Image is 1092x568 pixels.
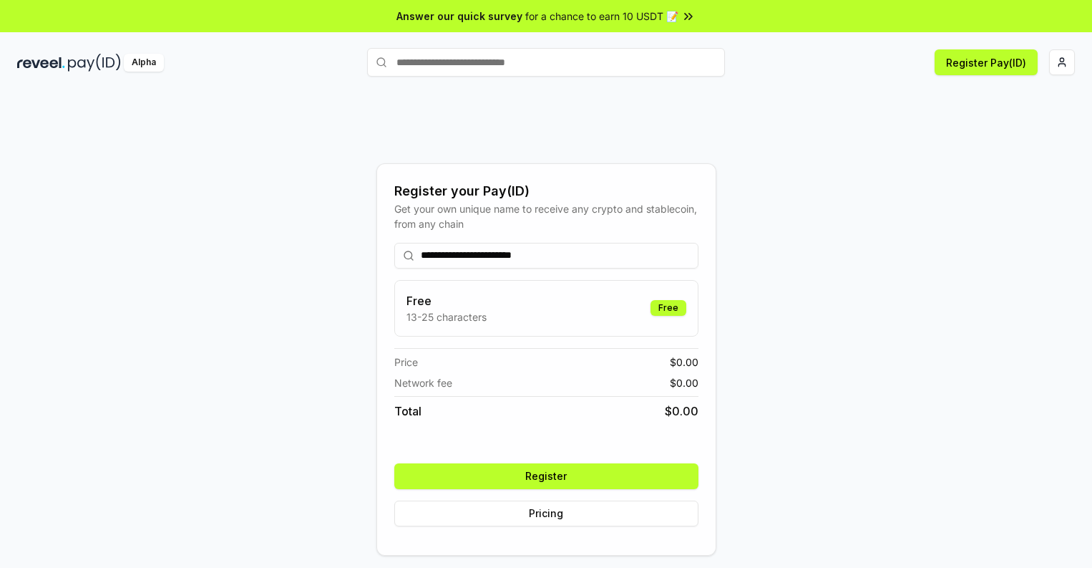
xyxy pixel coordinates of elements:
[670,355,698,370] span: $ 0.00
[650,300,686,316] div: Free
[406,309,487,324] p: 13-25 characters
[68,54,121,72] img: pay_id
[670,375,698,390] span: $ 0.00
[124,54,164,72] div: Alpha
[935,49,1038,75] button: Register Pay(ID)
[394,501,698,526] button: Pricing
[394,375,452,390] span: Network fee
[394,201,698,231] div: Get your own unique name to receive any crypto and stablecoin, from any chain
[394,355,418,370] span: Price
[406,292,487,309] h3: Free
[394,181,698,201] div: Register your Pay(ID)
[525,9,678,24] span: for a chance to earn 10 USDT 📝
[394,463,698,489] button: Register
[17,54,65,72] img: reveel_dark
[396,9,522,24] span: Answer our quick survey
[394,403,421,420] span: Total
[665,403,698,420] span: $ 0.00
